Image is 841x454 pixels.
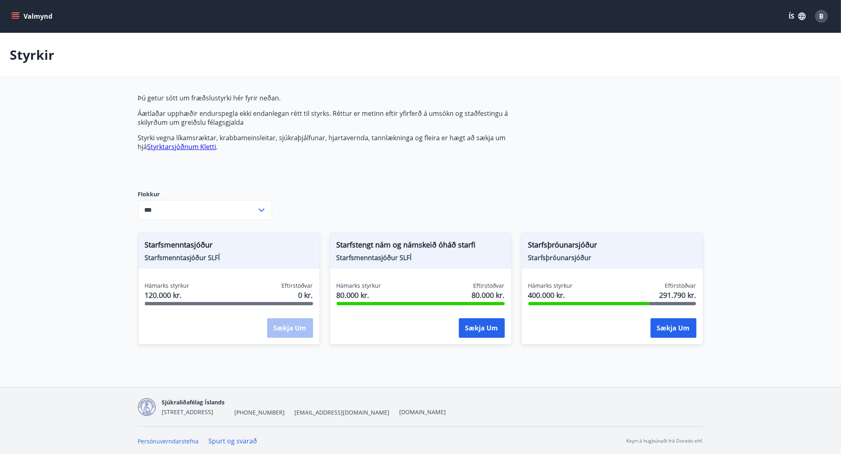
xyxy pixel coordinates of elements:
[473,282,505,290] span: Eftirstöðvar
[209,437,257,445] a: Spurt og svarað
[812,7,831,26] button: B
[162,408,214,416] span: [STREET_ADDRESS]
[138,437,199,445] a: Persónuverndarstefna
[295,408,390,417] span: [EMAIL_ADDRESS][DOMAIN_NAME]
[784,9,810,24] button: ÍS
[337,290,381,300] span: 80.000 kr.
[235,408,285,417] span: [PHONE_NUMBER]
[298,290,313,300] span: 0 kr.
[337,239,505,253] span: Starfstengt nám og námskeið óháð starfi
[282,282,313,290] span: Eftirstöðvar
[138,109,521,127] p: Áætlaðar upphæðir endurspegla ekki endanlegan rétt til styrks. Réttur er metinn eftir yfirferð á ...
[10,9,56,24] button: menu
[162,398,225,406] span: Sjúkraliðafélag Íslands
[138,93,521,102] p: Þú getur sótt um fræðslustyrki hér fyrir neðan.
[459,318,505,338] button: Sækja um
[819,12,824,21] span: B
[337,282,381,290] span: Hámarks styrkur
[528,253,696,262] span: Starfsþróunarsjóður
[10,46,54,64] p: Styrkir
[145,253,313,262] span: Starfsmenntasjóður SLFÍ
[138,190,272,198] label: Flokkur
[145,290,190,300] span: 120.000 kr.
[145,282,190,290] span: Hámarks styrkur
[337,253,505,262] span: Starfsmenntasjóður SLFÍ
[138,398,156,416] img: d7T4au2pYIU9thVz4WmmUT9xvMNnFvdnscGDOPEg.png
[528,282,573,290] span: Hámarks styrkur
[665,282,696,290] span: Eftirstöðvar
[528,239,696,253] span: Starfsþróunarsjóður
[138,133,521,151] p: Styrki vegna líkamsræktar, krabbameinsleitar, sjúkraþjálfunar, hjartavernda, tannlækninga og flei...
[627,437,703,445] p: Keyrt á hugbúnaði frá Dorado ehf.
[472,290,505,300] span: 80.000 kr.
[145,239,313,253] span: Starfsmenntasjóður
[528,290,573,300] span: 400.000 kr.
[400,408,446,416] a: [DOMAIN_NAME]
[651,318,696,338] button: Sækja um
[147,142,216,151] a: Styrktarsjóðnum Kletti
[659,290,696,300] span: 291.790 kr.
